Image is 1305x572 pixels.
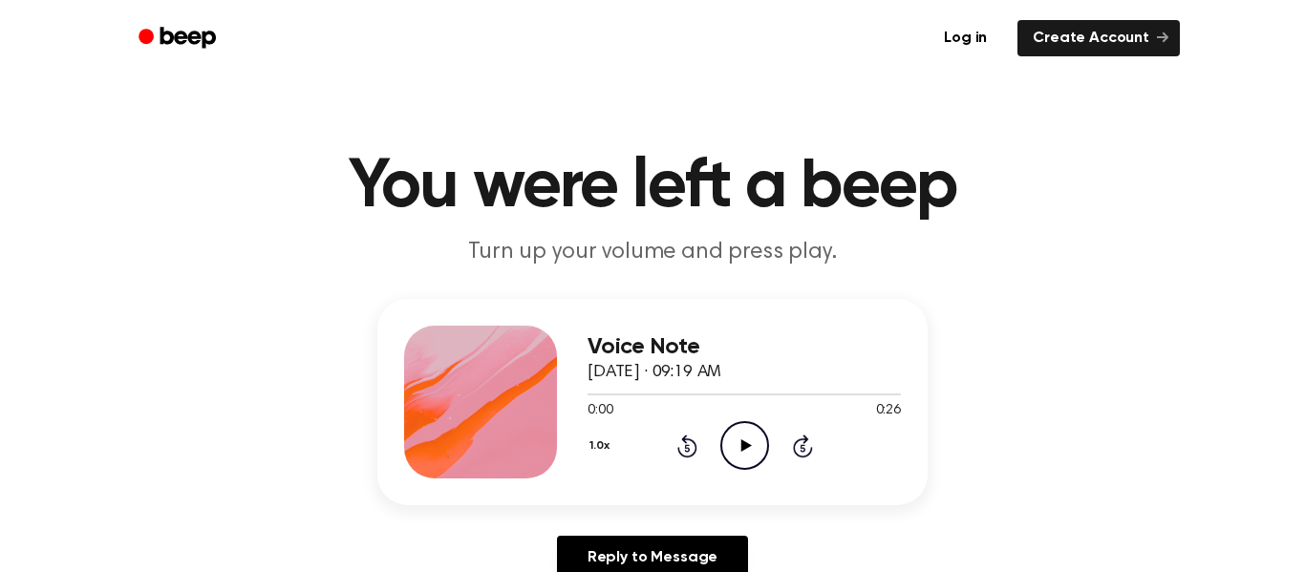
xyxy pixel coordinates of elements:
a: Beep [125,20,233,57]
a: Create Account [1017,20,1180,56]
h1: You were left a beep [163,153,1142,222]
span: 0:00 [588,401,612,421]
h3: Voice Note [588,334,901,360]
span: 0:26 [876,401,901,421]
button: 1.0x [588,430,616,462]
span: [DATE] · 09:19 AM [588,364,721,381]
a: Log in [925,16,1006,60]
p: Turn up your volume and press play. [286,237,1019,268]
